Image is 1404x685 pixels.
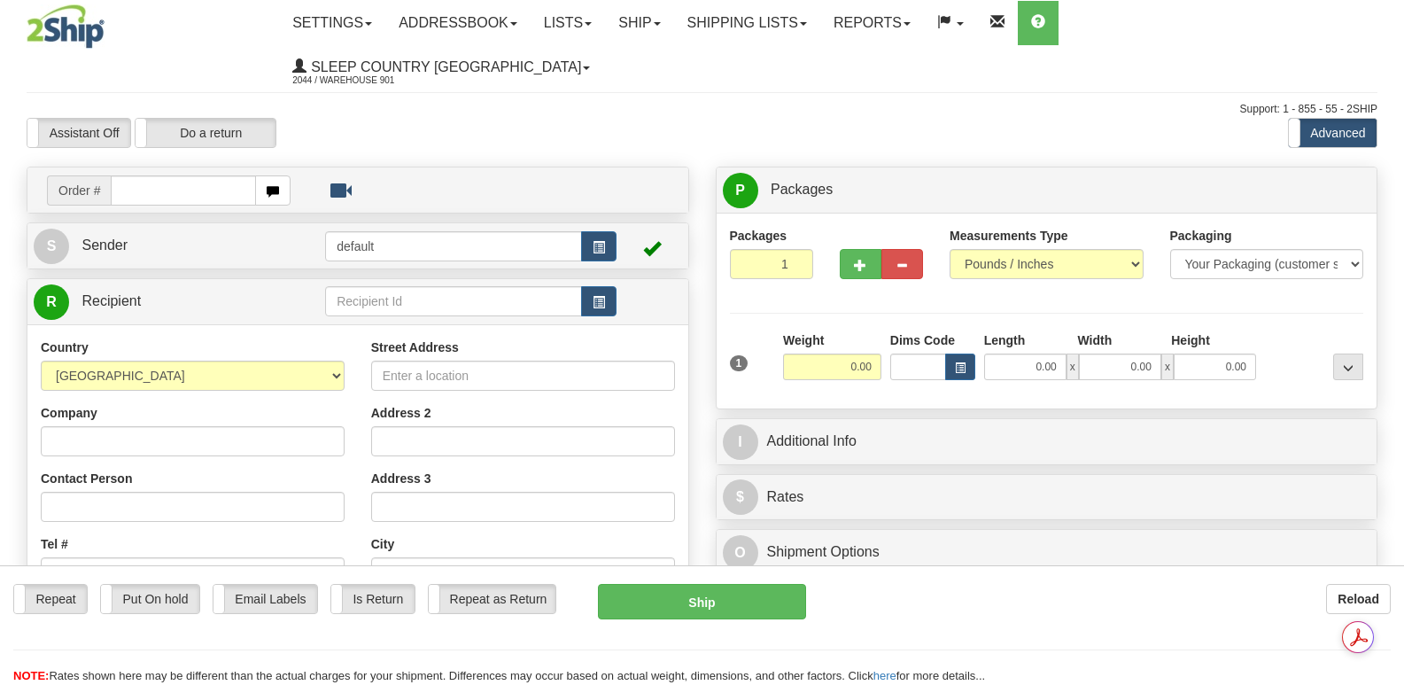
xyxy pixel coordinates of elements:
[34,228,325,264] a: S Sender
[723,479,1371,516] a: $Rates
[331,585,415,613] label: Is Return
[81,237,128,253] span: Sender
[950,227,1068,245] label: Measurements Type
[1363,252,1402,432] iframe: chat widget
[34,284,293,320] a: R Recipient
[136,119,275,147] label: Do a return
[1338,592,1379,606] b: Reload
[723,173,758,208] span: P
[41,339,89,356] label: Country
[292,72,425,90] span: 2044 / Warehouse 901
[730,355,749,371] span: 1
[34,229,69,264] span: S
[1333,354,1363,380] div: ...
[771,182,833,197] span: Packages
[1077,331,1112,349] label: Width
[598,584,805,619] button: Ship
[371,361,675,391] input: Enter a location
[14,585,87,613] label: Repeat
[723,424,758,460] span: I
[27,4,105,49] img: logo2044.jpg
[1161,354,1174,380] span: x
[1289,119,1377,147] label: Advanced
[1170,227,1232,245] label: Packaging
[371,339,459,356] label: Street Address
[41,470,132,487] label: Contact Person
[723,535,758,571] span: O
[1326,584,1391,614] button: Reload
[873,669,896,682] a: here
[41,404,97,422] label: Company
[723,172,1371,208] a: P Packages
[27,119,130,147] label: Assistant Off
[325,231,582,261] input: Sender Id
[890,331,955,349] label: Dims Code
[723,424,1371,460] a: IAdditional Info
[279,1,385,45] a: Settings
[371,404,431,422] label: Address 2
[984,331,1026,349] label: Length
[723,479,758,515] span: $
[325,286,582,316] input: Recipient Id
[820,1,924,45] a: Reports
[101,585,199,613] label: Put On hold
[41,535,68,553] label: Tel #
[730,227,787,245] label: Packages
[385,1,531,45] a: Addressbook
[605,1,673,45] a: Ship
[429,585,555,613] label: Repeat as Return
[1067,354,1079,380] span: x
[34,284,69,320] span: R
[371,470,431,487] label: Address 3
[213,585,317,613] label: Email Labels
[783,331,824,349] label: Weight
[279,45,603,90] a: Sleep Country [GEOGRAPHIC_DATA] 2044 / Warehouse 901
[306,59,581,74] span: Sleep Country [GEOGRAPHIC_DATA]
[13,669,49,682] span: NOTE:
[531,1,605,45] a: Lists
[81,293,141,308] span: Recipient
[1171,331,1210,349] label: Height
[371,535,394,553] label: City
[27,102,1377,117] div: Support: 1 - 855 - 55 - 2SHIP
[47,175,111,206] span: Order #
[723,534,1371,571] a: OShipment Options
[674,1,820,45] a: Shipping lists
